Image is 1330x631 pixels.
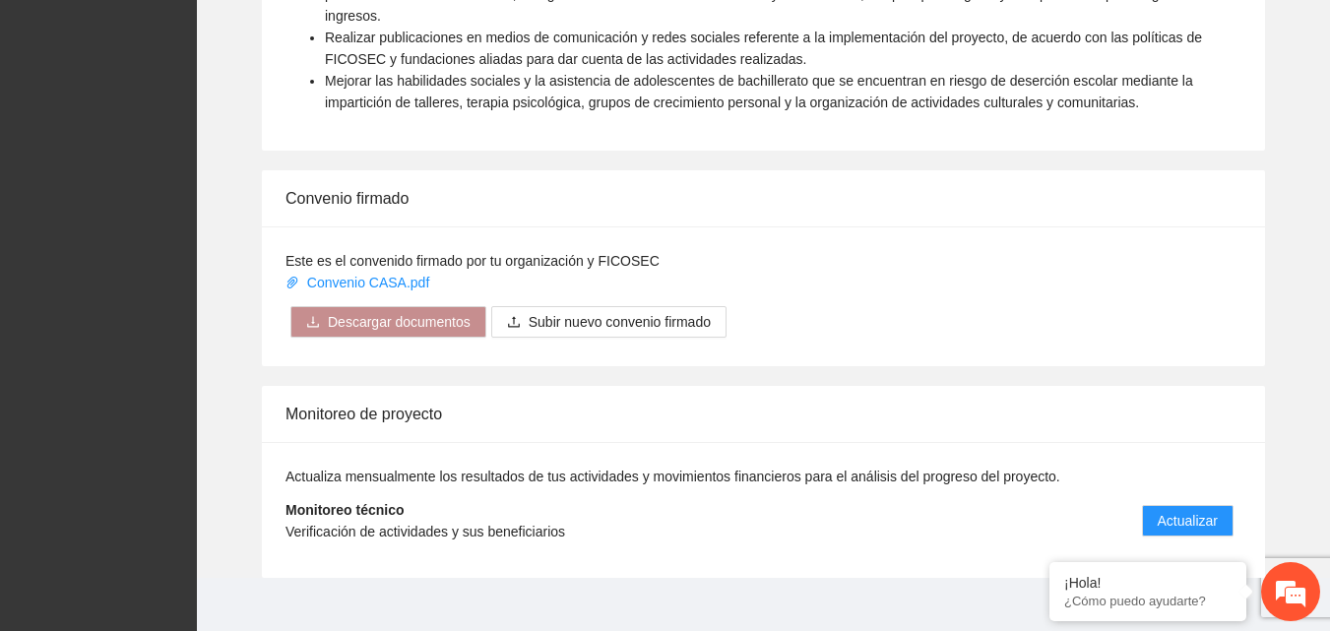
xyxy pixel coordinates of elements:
span: download [306,315,320,331]
strong: Monitoreo técnico [285,502,405,518]
div: Monitoreo de proyecto [285,386,1241,442]
span: paper-clip [285,276,299,289]
span: Actualiza mensualmente los resultados de tus actividades y movimientos financieros para el anális... [285,469,1060,484]
span: Descargar documentos [328,311,471,333]
a: Convenio CASA.pdf [285,275,433,290]
div: Minimizar ventana de chat en vivo [323,10,370,57]
span: Mejorar las habilidades sociales y la asistencia de adolescentes de bachillerato que se encuentra... [325,73,1193,110]
span: upload [507,315,521,331]
button: uploadSubir nuevo convenio firmado [491,306,727,338]
textarea: Escriba su mensaje y pulse “Intro” [10,421,375,490]
span: Subir nuevo convenio firmado [529,311,711,333]
div: Chatee con nosotros ahora [102,100,331,126]
span: Realizar publicaciones en medios de comunicación y redes sociales referente a la implementación d... [325,30,1202,67]
span: Estamos en línea. [114,205,272,404]
span: uploadSubir nuevo convenio firmado [491,314,727,330]
button: downloadDescargar documentos [290,306,486,338]
span: Verificación de actividades y sus beneficiarios [285,524,565,539]
button: Actualizar [1142,505,1234,536]
span: Actualizar [1158,510,1218,532]
div: Convenio firmado [285,170,1241,226]
p: ¿Cómo puedo ayudarte? [1064,594,1232,608]
div: ¡Hola! [1064,575,1232,591]
span: Este es el convenido firmado por tu organización y FICOSEC [285,253,660,269]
